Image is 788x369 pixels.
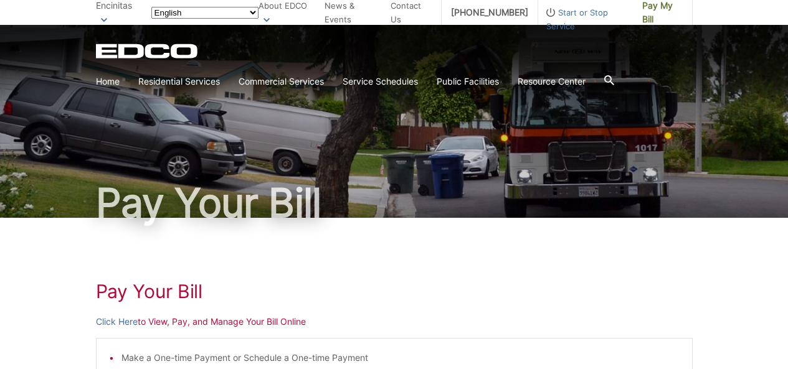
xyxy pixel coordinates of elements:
a: Public Facilities [437,75,499,88]
a: Resource Center [518,75,586,88]
p: to View, Pay, and Manage Your Bill Online [96,315,693,329]
select: Select a language [151,7,259,19]
h1: Pay Your Bill [96,280,693,302]
a: Commercial Services [239,75,324,88]
a: EDCD logo. Return to the homepage. [96,44,199,58]
a: Home [96,75,120,88]
li: Make a One-time Payment or Schedule a One-time Payment [121,351,680,365]
a: Residential Services [138,75,220,88]
a: Service Schedules [343,75,418,88]
h1: Pay Your Bill [96,183,693,223]
a: Click Here [96,315,138,329]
